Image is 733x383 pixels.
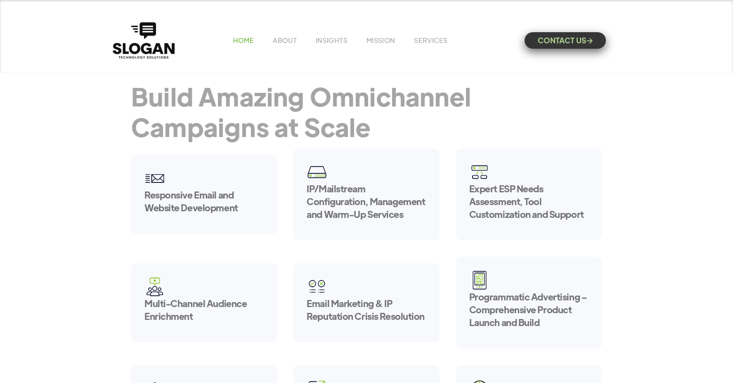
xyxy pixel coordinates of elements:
h5: Responsive Email and Website Development [144,189,264,214]
a: home [111,20,177,61]
a: ABOUT [273,36,297,45]
a: CONTACT US [525,32,606,49]
h5: Expert ESP Needs Assessment, Tool Customization and Support [469,182,589,220]
h5: Multi-Channel Audience Enrichment [144,297,264,323]
h5: Email Marketing & IP Reputation Crisis Resolution [307,297,426,323]
h1: Build Amazing Omnichannel Campaigns at Scale [131,81,602,142]
span:  [587,38,593,43]
a: INSIGHTS [316,36,348,45]
h5: IP/Mailstream Configuration, Management and Warm-Up Services [307,182,426,220]
a: HOME [233,36,254,45]
a: MISSION [366,36,395,45]
h5: Programmatic Advertising – Comprehensive Product Launch and Build [469,291,589,329]
a: SERVICES [414,36,447,45]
